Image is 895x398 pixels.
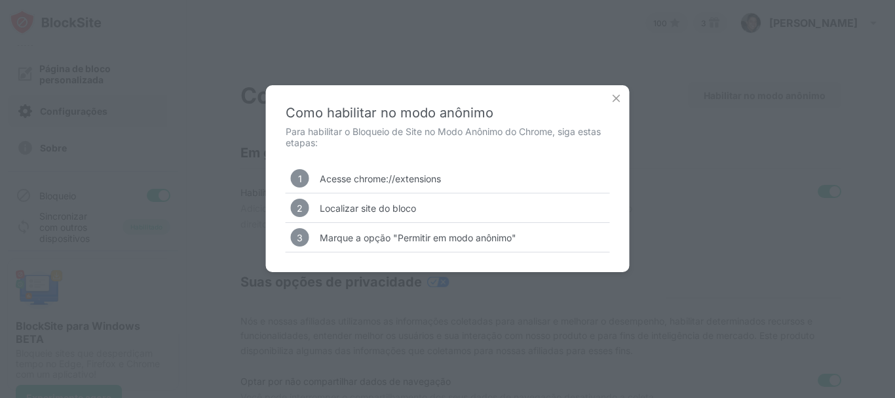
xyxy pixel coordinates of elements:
font: Marque a opção "Permitir em modo anônimo" [320,232,516,243]
font: Para habilitar o Bloqueio de Site no Modo Anônimo do Chrome, siga estas etapas: [286,126,601,148]
font: Localizar site do bloco [320,203,416,214]
font: 3 [297,232,303,243]
img: x-button.svg [610,92,623,105]
font: 2 [297,203,303,214]
font: 1 [298,173,302,184]
font: Acesse chrome://extensions [320,173,441,184]
font: Como habilitar no modo anônimo [286,105,493,121]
